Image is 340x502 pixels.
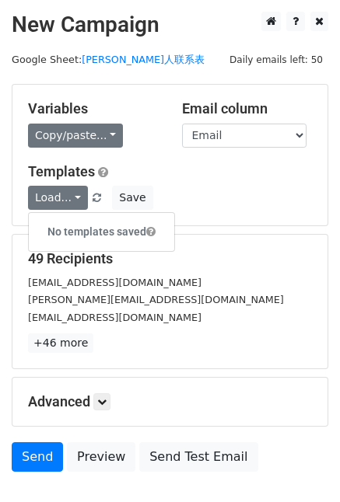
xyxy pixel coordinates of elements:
div: 聊天小组件 [262,427,340,502]
h5: Email column [182,100,313,117]
a: +46 more [28,333,93,353]
small: [EMAIL_ADDRESS][DOMAIN_NAME] [28,312,202,323]
h6: No templates saved [29,219,174,245]
small: Google Sheet: [12,54,205,65]
a: Load... [28,186,88,210]
a: Templates [28,163,95,180]
a: Copy/paste... [28,124,123,148]
h5: Advanced [28,393,312,410]
a: [PERSON_NAME]人联系表 [82,54,205,65]
a: Send [12,442,63,472]
span: Daily emails left: 50 [224,51,328,68]
h5: 49 Recipients [28,250,312,267]
small: [PERSON_NAME][EMAIL_ADDRESS][DOMAIN_NAME] [28,294,284,305]
h2: New Campaign [12,12,328,38]
small: [EMAIL_ADDRESS][DOMAIN_NAME] [28,277,202,288]
a: Send Test Email [139,442,258,472]
a: Preview [67,442,135,472]
button: Save [112,186,152,210]
iframe: Chat Widget [262,427,340,502]
h5: Variables [28,100,159,117]
a: Daily emails left: 50 [224,54,328,65]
